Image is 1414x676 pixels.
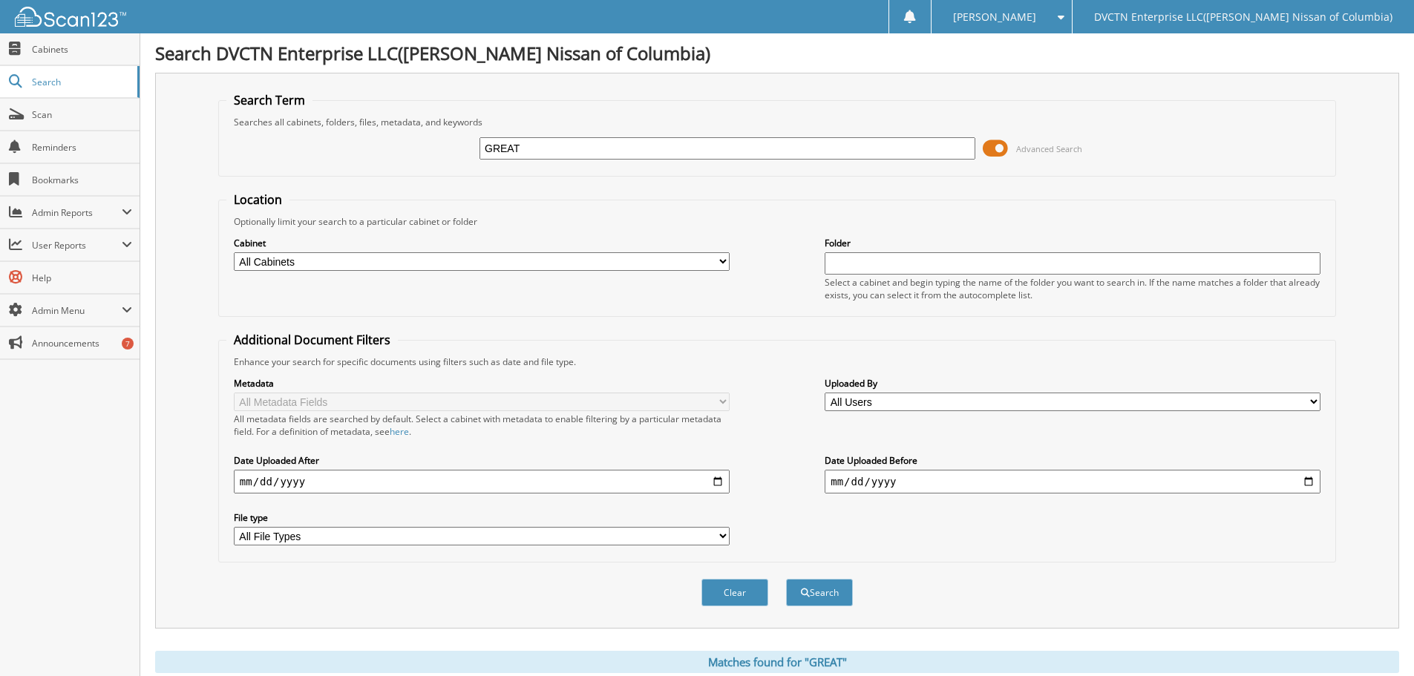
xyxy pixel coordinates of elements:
[234,413,730,438] div: All metadata fields are searched by default. Select a cabinet with metadata to enable filtering b...
[32,304,122,317] span: Admin Menu
[825,276,1320,301] div: Select a cabinet and begin typing the name of the folder you want to search in. If the name match...
[1016,143,1082,154] span: Advanced Search
[825,237,1320,249] label: Folder
[155,651,1399,673] div: Matches found for "GREAT"
[32,76,130,88] span: Search
[825,470,1320,493] input: end
[32,141,132,154] span: Reminders
[786,579,853,606] button: Search
[1094,13,1392,22] span: DVCTN Enterprise LLC([PERSON_NAME] Nissan of Columbia)
[226,92,312,108] legend: Search Term
[234,237,730,249] label: Cabinet
[32,239,122,252] span: User Reports
[825,454,1320,467] label: Date Uploaded Before
[234,377,730,390] label: Metadata
[15,7,126,27] img: scan123-logo-white.svg
[122,338,134,350] div: 7
[226,215,1328,228] div: Optionally limit your search to a particular cabinet or folder
[234,470,730,493] input: start
[953,13,1036,22] span: [PERSON_NAME]
[234,454,730,467] label: Date Uploaded After
[226,191,289,208] legend: Location
[32,108,132,121] span: Scan
[32,272,132,284] span: Help
[226,332,398,348] legend: Additional Document Filters
[32,43,132,56] span: Cabinets
[234,511,730,524] label: File type
[32,174,132,186] span: Bookmarks
[155,41,1399,65] h1: Search DVCTN Enterprise LLC([PERSON_NAME] Nissan of Columbia)
[390,425,409,438] a: here
[32,337,132,350] span: Announcements
[226,355,1328,368] div: Enhance your search for specific documents using filters such as date and file type.
[825,377,1320,390] label: Uploaded By
[226,116,1328,128] div: Searches all cabinets, folders, files, metadata, and keywords
[701,579,768,606] button: Clear
[32,206,122,219] span: Admin Reports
